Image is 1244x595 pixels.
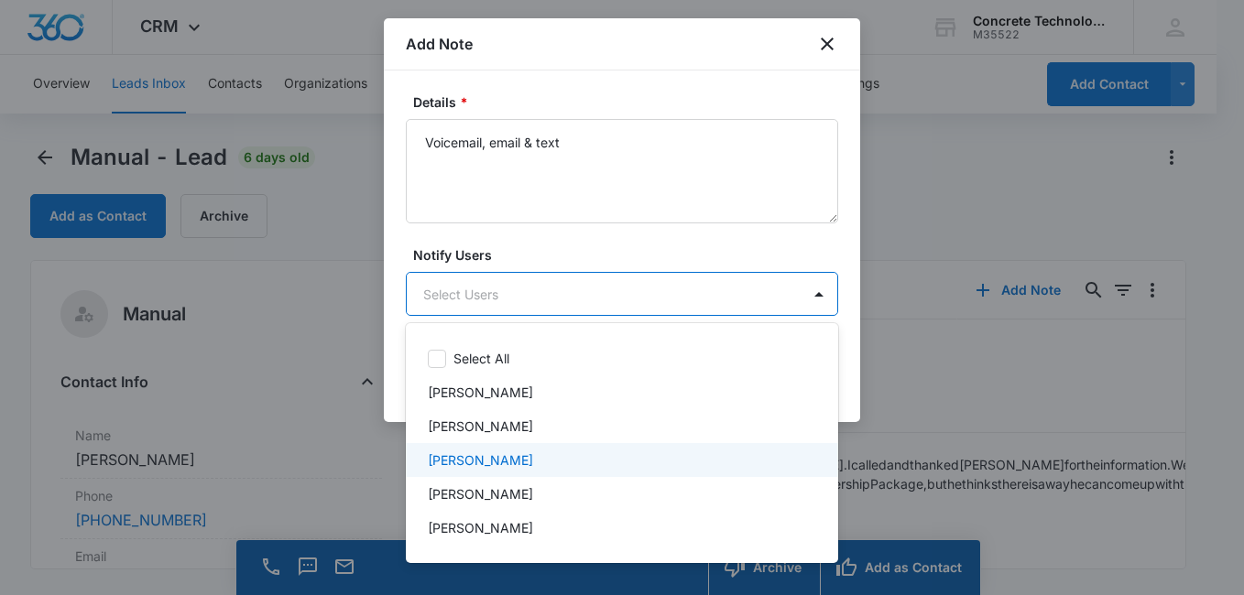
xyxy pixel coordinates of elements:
p: [PERSON_NAME] [428,450,533,470]
p: [PERSON_NAME] [428,484,533,503]
p: Select All [453,349,509,368]
p: [PERSON_NAME] [428,416,533,436]
p: [PERSON_NAME] [428,518,533,537]
p: [PERSON_NAME] [428,383,533,402]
